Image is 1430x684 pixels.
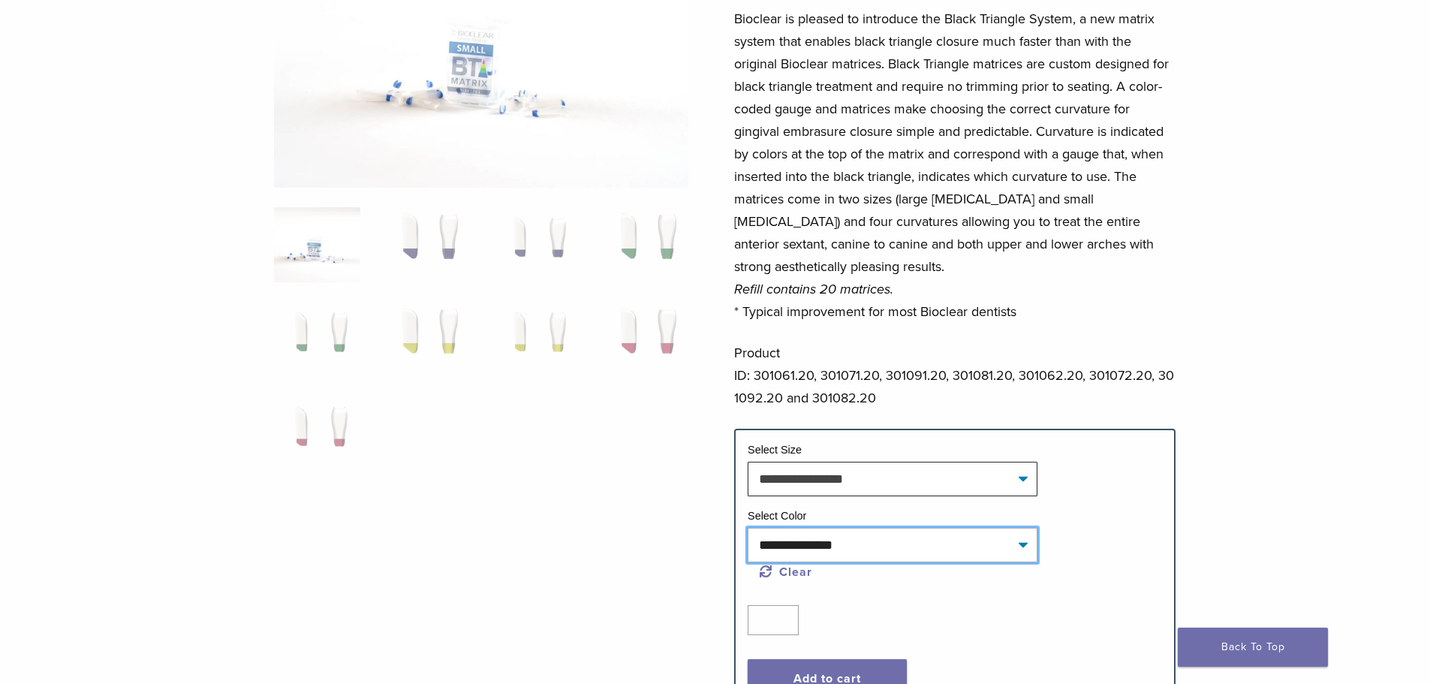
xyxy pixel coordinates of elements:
label: Select Color [748,510,806,522]
img: BT Matrix Series - Image 3 [492,207,579,282]
img: BT Matrix Series - Image 5 [274,302,360,377]
label: Select Size [748,444,802,456]
p: Bioclear is pleased to introduce the Black Triangle System, a new matrix system that enables blac... [734,8,1176,323]
img: BT Matrix Series - Image 7 [492,302,579,377]
img: BT Matrix Series - Image 4 [601,207,688,282]
img: BT Matrix Series - Image 2 [383,207,469,282]
a: Back To Top [1178,628,1328,667]
em: Refill contains 20 matrices. [734,281,893,297]
img: BT Matrix Series - Image 8 [601,302,688,377]
img: BT Matrix Series - Image 9 [274,396,360,472]
p: Product ID: 301061.20, 301071.20, 301091.20, 301081.20, 301062.20, 301072.20, 301092.20 and 30108... [734,342,1176,409]
a: Clear [760,565,812,580]
img: BT Matrix Series - Image 6 [383,302,469,377]
img: Anterior-Black-Triangle-Series-Matrices-324x324.jpg [274,207,360,282]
